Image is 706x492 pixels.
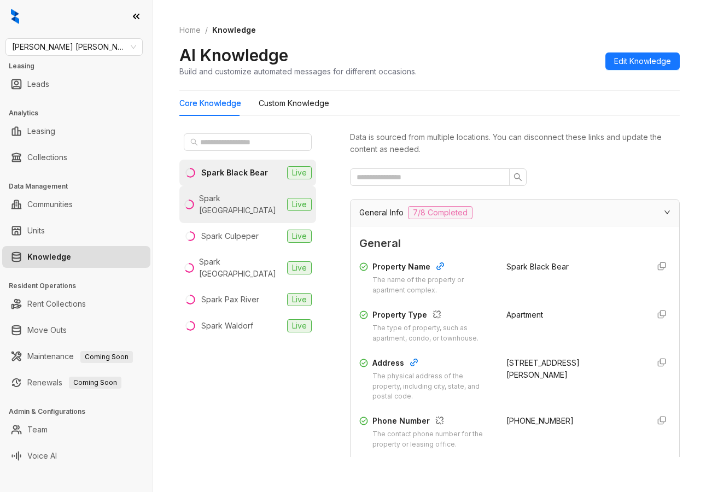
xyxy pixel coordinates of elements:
span: Apartment [506,310,543,319]
div: Data is sourced from multiple locations. You can disconnect these links and update the content as... [350,131,680,155]
li: Voice AI [2,445,150,467]
span: General Info [359,207,404,219]
li: Collections [2,147,150,168]
li: Knowledge [2,246,150,268]
li: / [205,24,208,36]
span: Knowledge [212,25,256,34]
div: Spark Culpeper [201,230,259,242]
div: General Info7/8 Completed [351,200,679,226]
div: Address [372,357,493,371]
a: Team [27,419,48,441]
span: Live [287,319,312,332]
div: [STREET_ADDRESS][PERSON_NAME] [506,357,640,381]
a: Rent Collections [27,293,86,315]
li: Maintenance [2,345,150,367]
h3: Analytics [9,108,153,118]
span: Live [287,261,312,274]
span: search [190,138,198,146]
a: Move Outs [27,319,67,341]
h2: AI Knowledge [179,45,288,66]
a: RenewalsComing Soon [27,372,121,394]
a: Leads [27,73,49,95]
div: Spark Black Bear [201,167,268,179]
span: Coming Soon [80,351,133,363]
h3: Admin & Configurations [9,407,153,417]
div: Spark Pax River [201,294,259,306]
li: Move Outs [2,319,150,341]
span: Live [287,166,312,179]
li: Rent Collections [2,293,150,315]
li: Leasing [2,120,150,142]
span: Live [287,230,312,243]
a: Units [27,220,45,242]
div: Core Knowledge [179,97,241,109]
li: Leads [2,73,150,95]
a: Leasing [27,120,55,142]
button: Edit Knowledge [605,52,680,70]
div: The type of property, such as apartment, condo, or townhouse. [372,323,493,344]
a: Communities [27,194,73,215]
h3: Leasing [9,61,153,71]
span: Live [287,293,312,306]
a: Voice AI [27,445,57,467]
div: The name of the property or apartment complex. [372,275,493,296]
div: Property Type [372,309,493,323]
li: Team [2,419,150,441]
div: Build and customize automated messages for different occasions. [179,66,417,77]
a: Knowledge [27,246,71,268]
li: Renewals [2,372,150,394]
div: Property Name [372,261,493,275]
img: logo [11,9,19,24]
div: Spark [GEOGRAPHIC_DATA] [199,256,283,280]
h3: Data Management [9,181,153,191]
span: Spark Black Bear [506,262,569,271]
li: Communities [2,194,150,215]
span: General [359,235,670,252]
span: Live [287,198,312,211]
span: Edit Knowledge [614,55,671,67]
div: Custom Knowledge [259,97,329,109]
div: Spark Waldorf [201,320,253,332]
h3: Resident Operations [9,281,153,291]
span: expanded [664,209,670,215]
span: Coming Soon [69,377,121,389]
span: search [514,173,522,181]
span: 7/8 Completed [408,206,472,219]
span: [PHONE_NUMBER] [506,416,574,425]
a: Home [177,24,203,36]
span: Gates Hudson [12,39,136,55]
div: The physical address of the property, including city, state, and postal code. [372,371,493,402]
a: Collections [27,147,67,168]
div: The contact phone number for the property or leasing office. [372,429,493,450]
li: Units [2,220,150,242]
div: Phone Number [372,415,493,429]
div: Spark [GEOGRAPHIC_DATA] [199,192,283,216]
